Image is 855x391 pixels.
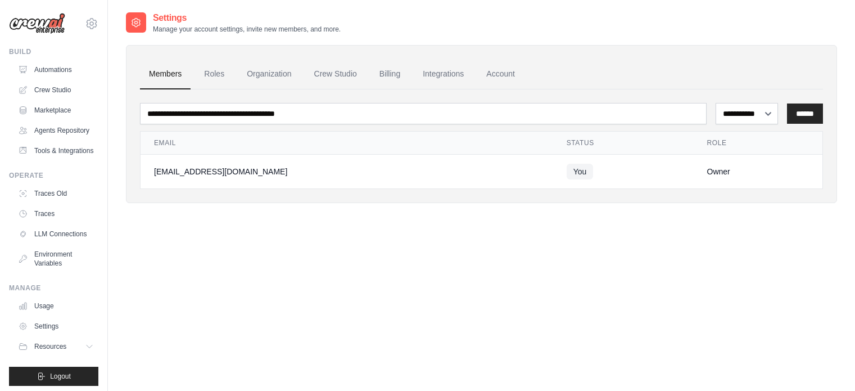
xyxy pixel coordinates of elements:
th: Role [694,132,823,155]
a: Organization [238,59,300,89]
a: Roles [195,59,233,89]
div: Owner [707,166,809,177]
div: Build [9,47,98,56]
a: Marketplace [13,101,98,119]
th: Status [553,132,694,155]
div: Operate [9,171,98,180]
button: Logout [9,367,98,386]
span: Resources [34,342,66,351]
a: Traces [13,205,98,223]
a: Agents Repository [13,122,98,140]
a: Members [140,59,191,89]
div: Manage [9,284,98,293]
th: Email [141,132,553,155]
span: You [567,164,594,179]
a: Account [477,59,524,89]
a: Billing [370,59,409,89]
a: Traces Old [13,185,98,203]
h2: Settings [153,11,341,25]
a: Integrations [414,59,473,89]
a: LLM Connections [13,225,98,243]
a: Crew Studio [305,59,366,89]
a: Usage [13,297,98,315]
a: Crew Studio [13,81,98,99]
a: Automations [13,61,98,79]
a: Settings [13,317,98,335]
img: Logo [9,13,65,34]
div: [EMAIL_ADDRESS][DOMAIN_NAME] [154,166,540,177]
p: Manage your account settings, invite new members, and more. [153,25,341,34]
a: Tools & Integrations [13,142,98,160]
button: Resources [13,338,98,356]
a: Environment Variables [13,245,98,272]
span: Logout [50,372,71,381]
iframe: Chat Widget [799,337,855,391]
